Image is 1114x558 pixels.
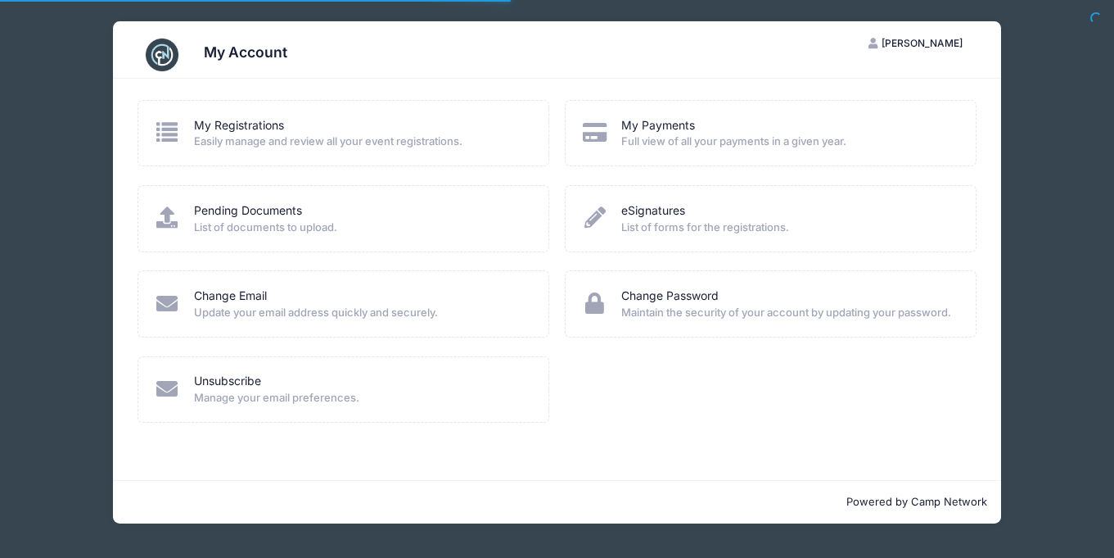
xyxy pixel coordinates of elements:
span: Update your email address quickly and securely. [194,305,527,321]
span: Easily manage and review all your event registrations. [194,134,527,150]
img: CampNetwork [146,39,178,71]
a: My Registrations [194,117,284,134]
button: [PERSON_NAME] [855,29,977,57]
a: Change Email [194,288,267,305]
span: [PERSON_NAME] [882,37,963,49]
a: Pending Documents [194,202,302,220]
p: Powered by Camp Network [127,494,988,510]
h3: My Account [204,43,287,61]
span: Full view of all your payments in a given year. [621,134,954,150]
span: Maintain the security of your account by updating your password. [621,305,954,321]
a: My Payments [621,117,695,134]
span: List of forms for the registrations. [621,220,954,236]
a: eSignatures [621,202,685,220]
a: Change Password [621,288,719,305]
a: Unsubscribe [194,373,261,390]
span: Manage your email preferences. [194,390,527,406]
span: List of documents to upload. [194,220,527,236]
